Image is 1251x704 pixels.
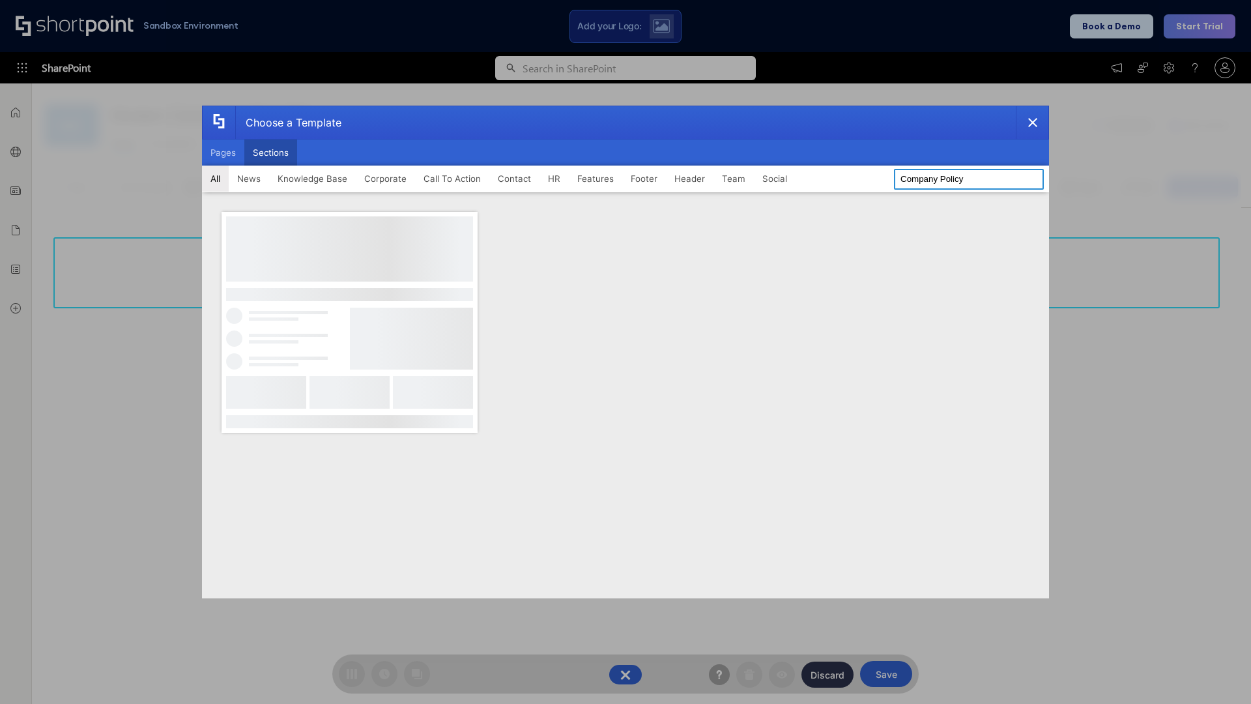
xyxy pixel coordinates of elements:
button: Pages [202,139,244,166]
button: News [229,166,269,192]
button: Header [666,166,713,192]
button: Team [713,166,754,192]
button: Knowledge Base [269,166,356,192]
button: Contact [489,166,539,192]
button: Sections [244,139,297,166]
button: Features [569,166,622,192]
button: HR [539,166,569,192]
button: Social [754,166,796,192]
div: Choose a Template [235,106,341,139]
button: Footer [622,166,666,192]
input: Search [894,169,1044,190]
div: template selector [202,106,1049,598]
button: All [202,166,229,192]
button: Call To Action [415,166,489,192]
button: Corporate [356,166,415,192]
iframe: Chat Widget [1186,641,1251,704]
